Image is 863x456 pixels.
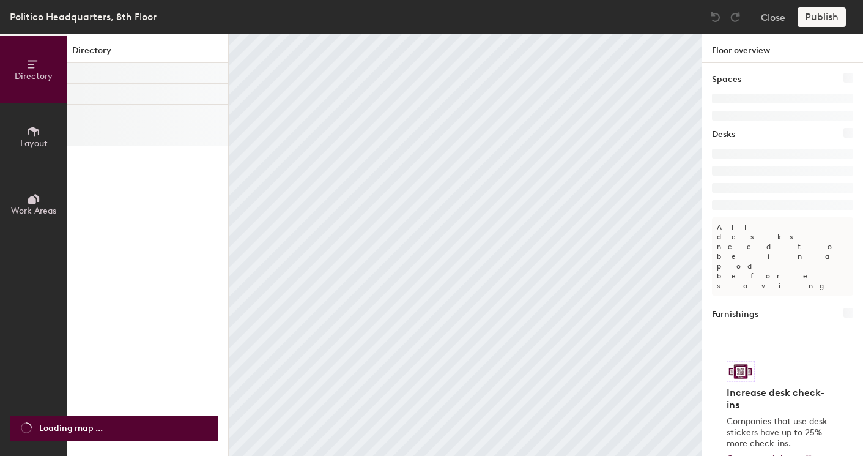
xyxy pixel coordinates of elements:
[712,73,741,86] h1: Spaces
[67,44,228,63] h1: Directory
[702,34,863,63] h1: Floor overview
[10,9,157,24] div: Politico Headquarters, 8th Floor
[15,71,53,81] span: Directory
[20,138,48,149] span: Layout
[11,206,56,216] span: Work Areas
[761,7,785,27] button: Close
[39,422,103,435] span: Loading map ...
[229,34,702,456] canvas: Map
[727,416,831,449] p: Companies that use desk stickers have up to 25% more check-ins.
[712,128,735,141] h1: Desks
[712,308,758,321] h1: Furnishings
[729,11,741,23] img: Redo
[727,361,755,382] img: Sticker logo
[712,217,853,296] p: All desks need to be in a pod before saving
[709,11,722,23] img: Undo
[727,387,831,411] h4: Increase desk check-ins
